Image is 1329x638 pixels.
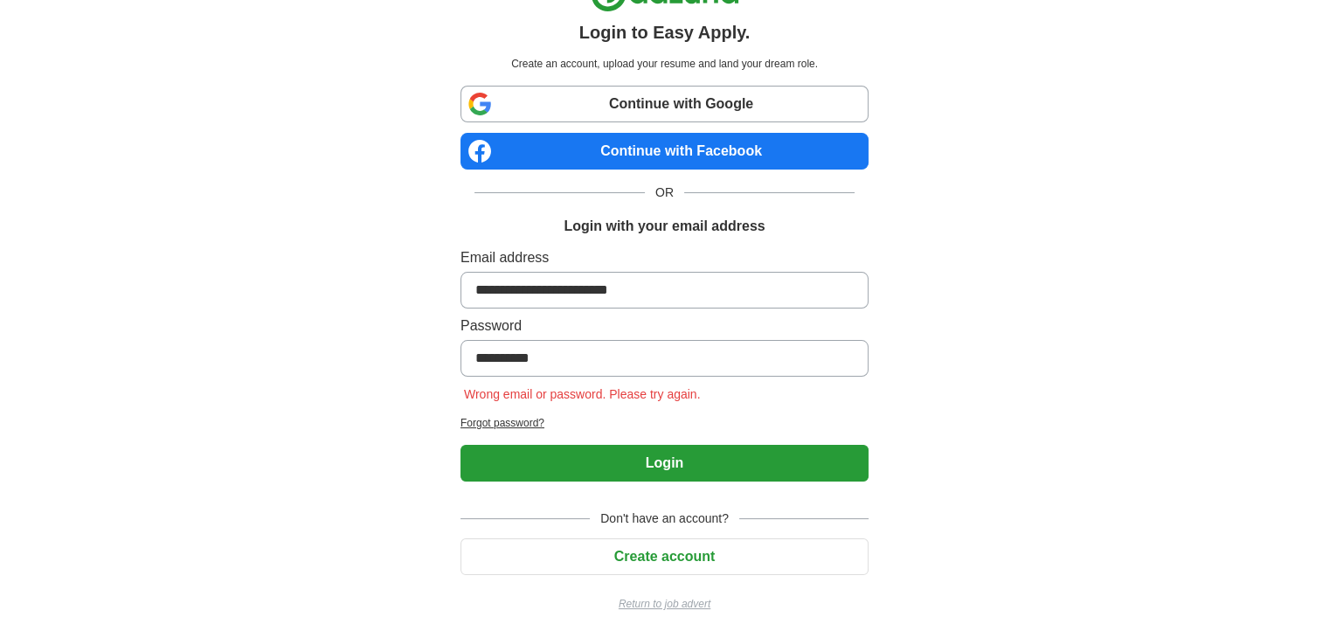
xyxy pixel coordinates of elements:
label: Email address [460,247,869,268]
a: Create account [460,549,869,564]
a: Forgot password? [460,415,869,431]
span: Wrong email or password. Please try again. [460,387,704,401]
button: Login [460,445,869,482]
h1: Login to Easy Apply. [579,19,751,45]
label: Password [460,316,869,336]
p: Create an account, upload your resume and land your dream role. [464,56,865,72]
a: Continue with Facebook [460,133,869,170]
h1: Login with your email address [564,216,765,237]
a: Continue with Google [460,86,869,122]
span: Don't have an account? [590,510,739,528]
button: Create account [460,538,869,575]
a: Return to job advert [460,596,869,612]
span: OR [645,184,684,202]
